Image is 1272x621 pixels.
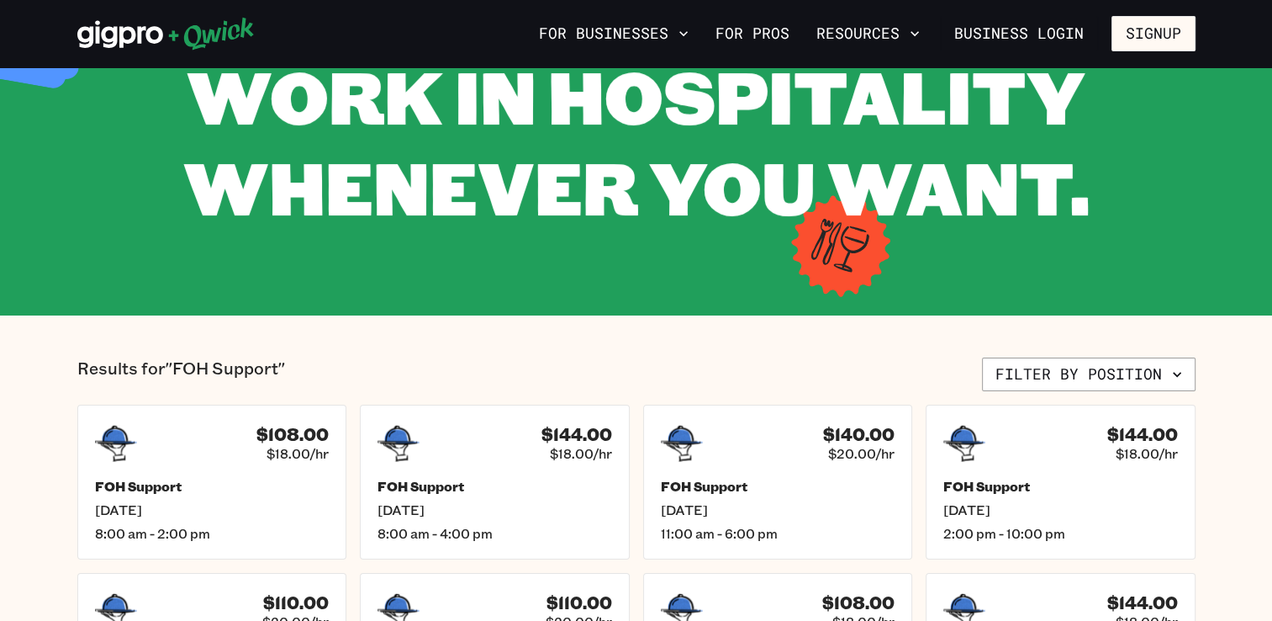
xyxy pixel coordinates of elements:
[360,405,630,560] a: $144.00$18.00/hrFOH Support[DATE]8:00 am - 4:00 pm
[95,525,330,542] span: 8:00 am - 2:00 pm
[943,478,1178,495] h5: FOH Support
[1116,445,1178,462] span: $18.00/hr
[943,502,1178,518] span: [DATE]
[95,478,330,495] h5: FOH Support
[267,445,329,462] span: $18.00/hr
[256,424,329,445] h4: $108.00
[709,19,796,48] a: For Pros
[661,502,895,518] span: [DATE]
[377,525,612,542] span: 8:00 am - 4:00 pm
[823,424,895,445] h4: $140.00
[77,405,347,560] a: $108.00$18.00/hrFOH Support[DATE]8:00 am - 2:00 pm
[1107,424,1178,445] h4: $144.00
[661,525,895,542] span: 11:00 am - 6:00 pm
[828,445,895,462] span: $20.00/hr
[377,502,612,518] span: [DATE]
[1107,592,1178,613] h4: $144.00
[532,19,695,48] button: For Businesses
[95,502,330,518] span: [DATE]
[661,478,895,495] h5: FOH Support
[982,358,1195,391] button: Filter by position
[550,445,612,462] span: $18.00/hr
[541,424,612,445] h4: $144.00
[546,592,612,613] h4: $110.00
[810,19,926,48] button: Resources
[77,358,285,391] p: Results for "FOH Support"
[1111,16,1195,51] button: Signup
[926,405,1195,560] a: $144.00$18.00/hrFOH Support[DATE]2:00 pm - 10:00 pm
[183,47,1090,235] span: WORK IN HOSPITALITY WHENEVER YOU WANT.
[943,525,1178,542] span: 2:00 pm - 10:00 pm
[940,16,1098,51] a: Business Login
[822,592,895,613] h4: $108.00
[263,592,329,613] h4: $110.00
[377,478,612,495] h5: FOH Support
[643,405,913,560] a: $140.00$20.00/hrFOH Support[DATE]11:00 am - 6:00 pm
